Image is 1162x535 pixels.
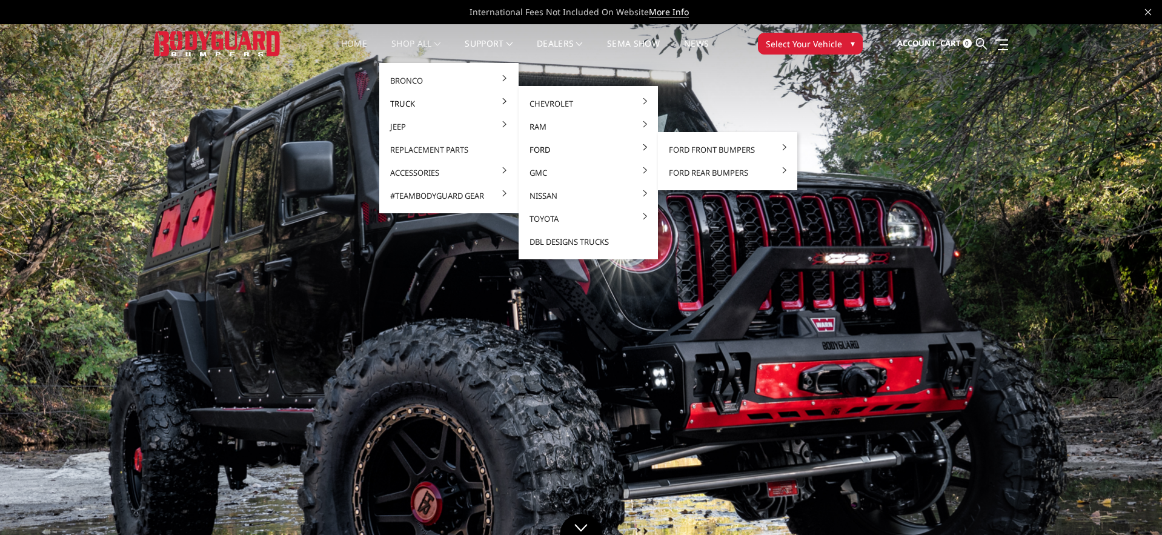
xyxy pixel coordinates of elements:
span: 0 [963,39,972,48]
a: Dealers [537,39,583,63]
span: Cart [940,38,961,48]
a: DBL Designs Trucks [523,230,653,253]
button: 2 of 5 [1106,321,1118,340]
a: Jeep [384,115,514,138]
a: News [684,39,709,63]
a: GMC [523,161,653,184]
a: Ram [523,115,653,138]
a: Accessories [384,161,514,184]
a: Ford Front Bumpers [663,138,792,161]
a: More Info [649,6,689,18]
a: #TeamBodyguard Gear [384,184,514,207]
a: Truck [384,92,514,115]
a: Home [341,39,367,63]
span: ▾ [851,37,855,50]
button: Select Your Vehicle [758,33,863,55]
a: Chevrolet [523,92,653,115]
a: Toyota [523,207,653,230]
a: Cart 0 [940,27,972,60]
a: Account [897,27,936,60]
a: Ford [523,138,653,161]
a: SEMA Show [607,39,660,63]
button: 4 of 5 [1106,359,1118,379]
a: Replacement Parts [384,138,514,161]
a: Bronco [384,69,514,92]
a: Support [465,39,513,63]
span: Select Your Vehicle [766,38,842,50]
a: shop all [391,39,440,63]
button: 5 of 5 [1106,379,1118,398]
button: 1 of 5 [1106,301,1118,321]
span: Account [897,38,936,48]
a: Click to Down [560,514,602,535]
a: Nissan [523,184,653,207]
button: 3 of 5 [1106,340,1118,359]
img: BODYGUARD BUMPERS [154,31,281,56]
a: Ford Rear Bumpers [663,161,792,184]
